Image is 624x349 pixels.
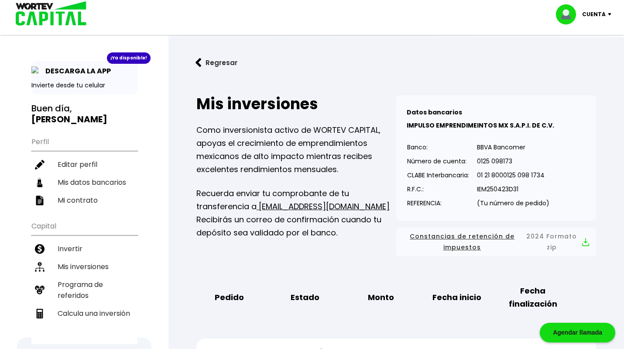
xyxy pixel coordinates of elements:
p: DESCARGA LA APP [41,66,111,76]
a: Invertir [31,240,137,258]
p: Banco: [407,141,469,154]
img: contrato-icon.f2db500c.svg [35,196,45,205]
button: Constancias de retención de impuestos2024 Formato zip [403,231,589,253]
ul: Capital [31,216,137,344]
b: Estado [291,291,319,304]
button: Regresar [182,51,250,74]
img: flecha izquierda [195,58,202,67]
p: (Tu número de pedido) [477,197,549,210]
img: profile-image [556,4,582,24]
img: datos-icon.10cf9172.svg [35,178,45,187]
img: icon-down [606,13,617,16]
div: Agendar llamada [540,323,615,342]
a: Editar perfil [31,155,137,173]
a: Mi contrato [31,191,137,209]
a: flecha izquierdaRegresar [182,51,610,74]
img: app-icon [31,66,41,76]
a: Programa de referidos [31,276,137,304]
div: ¡Ya disponible! [107,52,151,64]
a: Mis inversiones [31,258,137,276]
b: [PERSON_NAME] [31,113,107,125]
p: BBVA Bancomer [477,141,549,154]
p: Como inversionista activo de WORTEV CAPITAL, apoyas el crecimiento de emprendimientos mexicanos d... [196,124,396,176]
b: Monto [368,291,394,304]
p: IEM250423D31 [477,183,549,196]
p: REFERENCIA: [407,197,469,210]
img: editar-icon.952d3147.svg [35,160,45,169]
a: Mis datos bancarios [31,173,137,191]
b: Fecha finalización [501,284,565,311]
b: IMPULSO EMPRENDIMEINTOS MX S.A.P.I. DE C.V. [407,121,554,130]
img: inversiones-icon.6695dc30.svg [35,262,45,272]
h2: Mis inversiones [196,95,396,113]
p: R.F.C.: [407,183,469,196]
b: Datos bancarios [407,108,462,117]
p: 0125 098173 [477,155,549,168]
a: Calcula una inversión [31,304,137,322]
span: Constancias de retención de impuestos [403,231,521,253]
ul: Perfil [31,132,137,209]
b: Fecha inicio [432,291,481,304]
p: 01 21 8000125 098 1734 [477,169,549,182]
p: Invierte desde tu celular [31,81,137,90]
p: Número de cuenta: [407,155,469,168]
h3: Buen día, [31,103,137,125]
a: [EMAIL_ADDRESS][DOMAIN_NAME] [257,201,390,212]
img: recomiendanos-icon.9b8e9327.svg [35,285,45,295]
p: CLABE Interbancaria: [407,169,469,182]
p: Cuenta [582,8,606,21]
b: Pedido [215,291,244,304]
img: calculadora-icon.17d418c4.svg [35,309,45,318]
img: invertir-icon.b3b967d7.svg [35,244,45,254]
p: Recuerda enviar tu comprobante de tu transferencia a Recibirás un correo de confirmación cuando t... [196,187,396,239]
